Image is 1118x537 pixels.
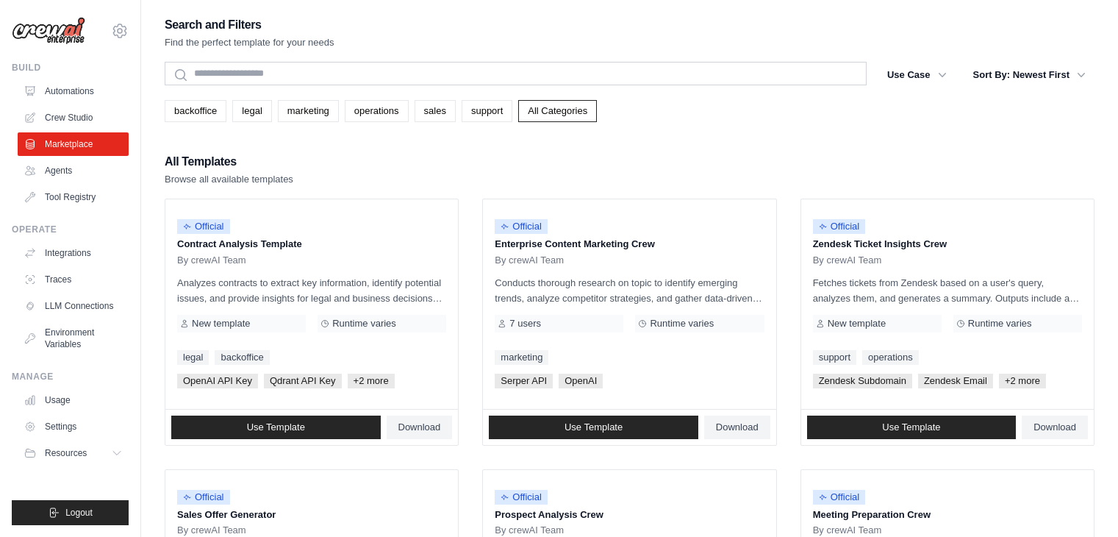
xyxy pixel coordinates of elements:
[215,350,269,365] a: backoffice
[18,241,129,265] a: Integrations
[177,275,446,306] p: Analyzes contracts to extract key information, identify potential issues, and provide insights fo...
[171,416,381,439] a: Use Template
[495,508,764,522] p: Prospect Analysis Crew
[165,172,293,187] p: Browse all available templates
[495,275,764,306] p: Conducts thorough research on topic to identify emerging trends, analyze competitor strategies, a...
[495,350,548,365] a: marketing
[18,132,129,156] a: Marketplace
[165,15,334,35] h2: Search and Filters
[232,100,271,122] a: legal
[716,422,759,433] span: Download
[813,524,882,536] span: By crewAI Team
[332,318,396,330] span: Runtime varies
[878,62,956,88] button: Use Case
[415,100,456,122] a: sales
[559,374,603,388] span: OpenAI
[192,318,250,330] span: New template
[18,79,129,103] a: Automations
[65,507,93,519] span: Logout
[807,416,1017,439] a: Use Template
[12,500,129,525] button: Logout
[704,416,770,439] a: Download
[813,275,1082,306] p: Fetches tickets from Zendesk based on a user's query, analyzes them, and generates a summary. Out...
[12,17,85,45] img: Logo
[177,490,230,505] span: Official
[18,106,129,129] a: Crew Studio
[882,422,940,433] span: Use Template
[1033,422,1076,433] span: Download
[345,100,409,122] a: operations
[18,321,129,356] a: Environment Variables
[565,422,623,433] span: Use Template
[177,237,446,252] p: Contract Analysis Template
[828,318,886,330] span: New template
[18,268,129,291] a: Traces
[177,524,246,536] span: By crewAI Team
[387,416,453,439] a: Download
[18,388,129,412] a: Usage
[813,219,866,234] span: Official
[165,152,293,172] h2: All Templates
[18,185,129,209] a: Tool Registry
[495,237,764,252] p: Enterprise Content Marketing Crew
[813,508,1082,522] p: Meeting Preparation Crew
[177,350,209,365] a: legal
[650,318,714,330] span: Runtime varies
[1022,416,1088,439] a: Download
[495,524,564,536] span: By crewAI Team
[18,441,129,465] button: Resources
[247,422,305,433] span: Use Template
[12,371,129,383] div: Manage
[509,318,541,330] span: 7 users
[813,350,856,365] a: support
[489,416,698,439] a: Use Template
[999,374,1046,388] span: +2 more
[495,374,553,388] span: Serper API
[495,255,564,266] span: By crewAI Team
[968,318,1032,330] span: Runtime varies
[518,100,597,122] a: All Categories
[813,374,912,388] span: Zendesk Subdomain
[813,237,1082,252] p: Zendesk Ticket Insights Crew
[45,447,87,459] span: Resources
[862,350,919,365] a: operations
[495,219,548,234] span: Official
[964,62,1094,88] button: Sort By: Newest First
[813,255,882,266] span: By crewAI Team
[177,508,446,522] p: Sales Offer Generator
[177,219,230,234] span: Official
[18,294,129,318] a: LLM Connections
[177,374,258,388] span: OpenAI API Key
[165,100,226,122] a: backoffice
[813,490,866,505] span: Official
[398,422,441,433] span: Download
[348,374,395,388] span: +2 more
[462,100,512,122] a: support
[495,490,548,505] span: Official
[264,374,342,388] span: Qdrant API Key
[12,224,129,235] div: Operate
[12,62,129,74] div: Build
[177,255,246,266] span: By crewAI Team
[18,415,129,438] a: Settings
[165,35,334,50] p: Find the perfect template for your needs
[18,159,129,182] a: Agents
[918,374,993,388] span: Zendesk Email
[278,100,339,122] a: marketing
